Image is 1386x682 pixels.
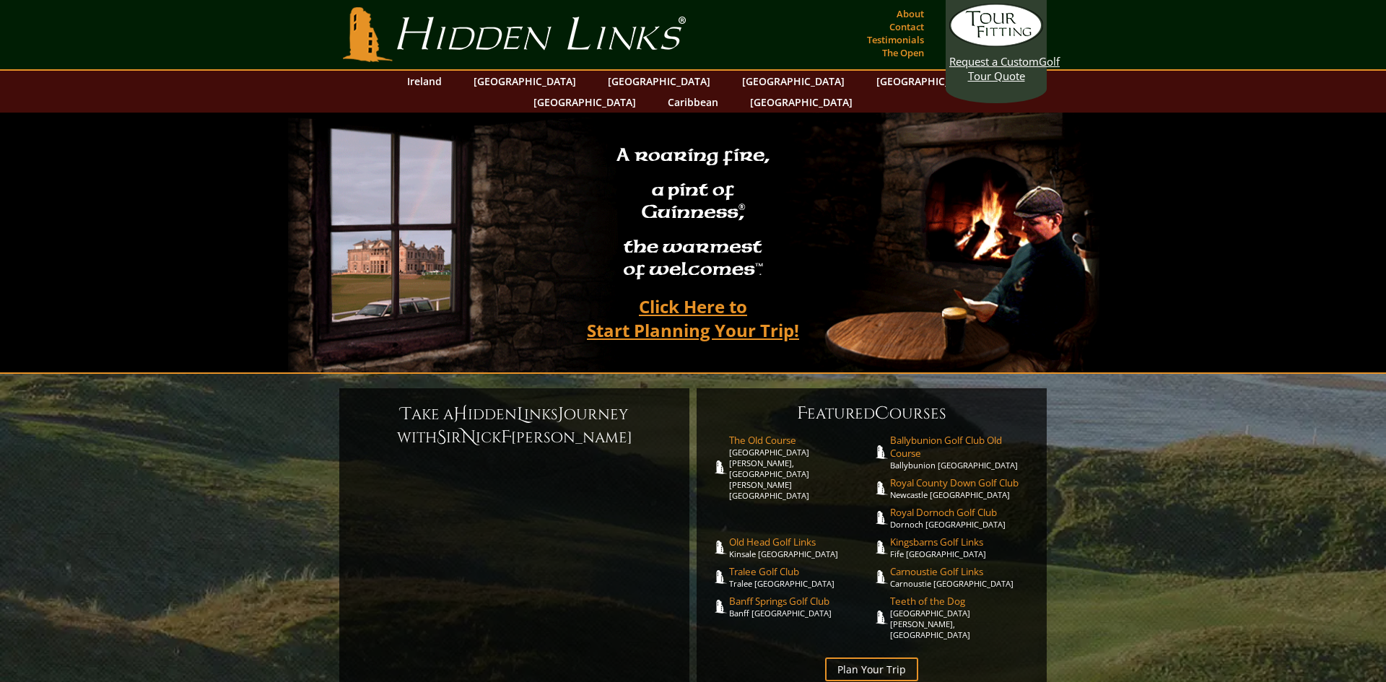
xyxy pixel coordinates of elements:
a: Testimonials [863,30,928,50]
span: Tralee Golf Club [729,565,872,578]
span: Kingsbarns Golf Links [890,535,1033,548]
span: Teeth of the Dog [890,595,1033,608]
a: The Open [879,43,928,63]
a: Request a CustomGolf Tour Quote [949,4,1043,83]
span: N [461,426,476,449]
span: Royal Dornoch Golf Club [890,506,1033,519]
a: Royal Dornoch Golf ClubDornoch [GEOGRAPHIC_DATA] [890,506,1033,530]
span: C [875,402,889,425]
span: S [437,426,446,449]
span: L [517,403,524,426]
a: Caribbean [661,92,725,113]
a: [GEOGRAPHIC_DATA] [735,71,852,92]
a: Kingsbarns Golf LinksFife [GEOGRAPHIC_DATA] [890,535,1033,559]
a: Royal County Down Golf ClubNewcastle [GEOGRAPHIC_DATA] [890,476,1033,500]
span: F [797,402,807,425]
span: Royal County Down Golf Club [890,476,1033,489]
a: Ireland [400,71,449,92]
a: Old Head Golf LinksKinsale [GEOGRAPHIC_DATA] [729,535,872,559]
span: H [453,403,468,426]
span: Request a Custom [949,54,1039,69]
a: [GEOGRAPHIC_DATA] [743,92,860,113]
span: Banff Springs Golf Club [729,595,872,608]
h6: eatured ourses [711,402,1032,425]
a: Teeth of the Dog[GEOGRAPHIC_DATA][PERSON_NAME], [GEOGRAPHIC_DATA] [890,595,1033,640]
a: Ballybunion Golf Club Old CourseBallybunion [GEOGRAPHIC_DATA] [890,434,1033,471]
h2: A roaring fire, a pint of Guinness , the warmest of welcomes™. [607,138,779,289]
a: Contact [886,17,928,37]
a: Banff Springs Golf ClubBanff [GEOGRAPHIC_DATA] [729,595,872,618]
a: About [893,4,928,24]
a: Carnoustie Golf LinksCarnoustie [GEOGRAPHIC_DATA] [890,565,1033,589]
span: Ballybunion Golf Club Old Course [890,434,1033,460]
span: F [501,426,511,449]
h6: ake a idden inks ourney with ir ick [PERSON_NAME] [354,403,675,449]
a: [GEOGRAPHIC_DATA] [869,71,986,92]
span: The Old Course [729,434,872,447]
a: [GEOGRAPHIC_DATA] [526,92,643,113]
a: Click Here toStart Planning Your Trip! [572,289,814,347]
a: Plan Your Trip [825,657,918,681]
span: J [558,403,564,426]
a: Tralee Golf ClubTralee [GEOGRAPHIC_DATA] [729,565,872,589]
a: [GEOGRAPHIC_DATA] [601,71,718,92]
span: Old Head Golf Links [729,535,872,548]
a: The Old Course[GEOGRAPHIC_DATA][PERSON_NAME], [GEOGRAPHIC_DATA][PERSON_NAME] [GEOGRAPHIC_DATA] [729,434,872,501]
span: T [401,403,411,426]
span: Carnoustie Golf Links [890,565,1033,578]
a: [GEOGRAPHIC_DATA] [466,71,583,92]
